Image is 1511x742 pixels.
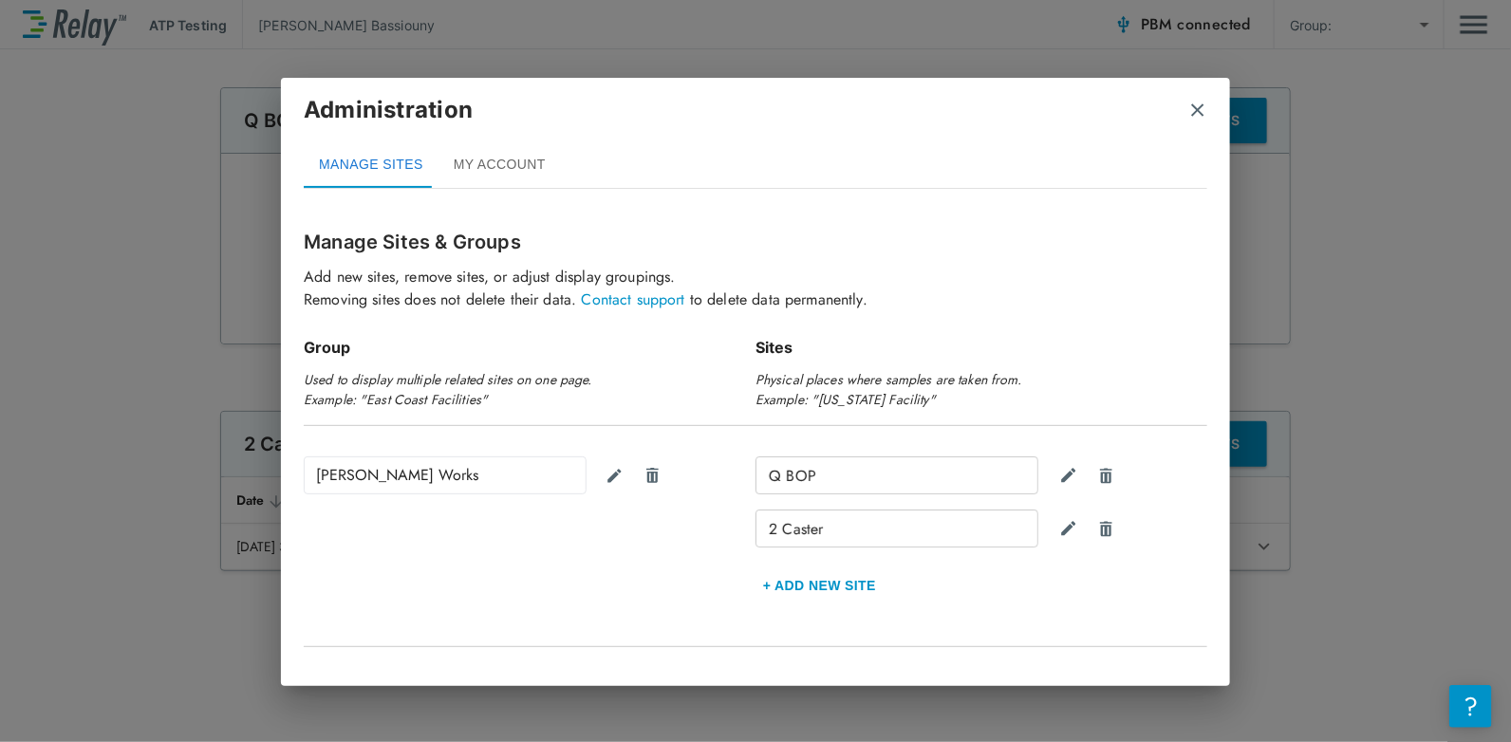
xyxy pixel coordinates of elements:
button: + Add New Group [304,662,465,708]
p: Group [304,336,755,359]
button: MANAGE SITES [304,142,438,188]
em: Physical places where samples are taken from. Example: "[US_STATE] Facility" [755,370,1022,409]
button: + Add new Site [755,563,884,608]
div: [PERSON_NAME] Works [304,456,587,494]
img: Close [1188,101,1207,120]
p: Add new sites, remove sites, or adjust display groupings. Removing sites does not delete their da... [304,266,1207,311]
p: Administration [304,93,473,127]
button: close [1188,101,1207,120]
img: Delete Icon [644,466,662,485]
button: Delete site [1086,510,1124,547]
div: Q BOP [755,456,1038,494]
img: Edit site [1059,519,1078,538]
img: Delete site [1097,520,1115,538]
img: Delete site [1097,467,1115,485]
button: Delete group [632,456,670,494]
a: Contact support [581,288,684,310]
div: 2 Caster [755,510,1038,547]
div: 2 Caster edit iconDrawer Icon [755,510,1207,547]
button: Edit site [1048,456,1086,494]
button: Edit group [594,456,632,494]
button: Delete site [1086,456,1124,494]
p: Sites [755,336,1207,359]
img: Edit site [1059,466,1078,485]
button: Edit site [1048,510,1086,547]
em: Used to display multiple related sites on one page. Example: "East Coast Facilities" [304,370,592,409]
p: Manage Sites & Groups [304,228,1207,256]
button: MY ACCOUNT [438,142,561,188]
img: edit icon [606,467,624,485]
iframe: Resource center [1449,685,1492,728]
div: Q BOP edit iconDrawer Icon [755,456,1207,494]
